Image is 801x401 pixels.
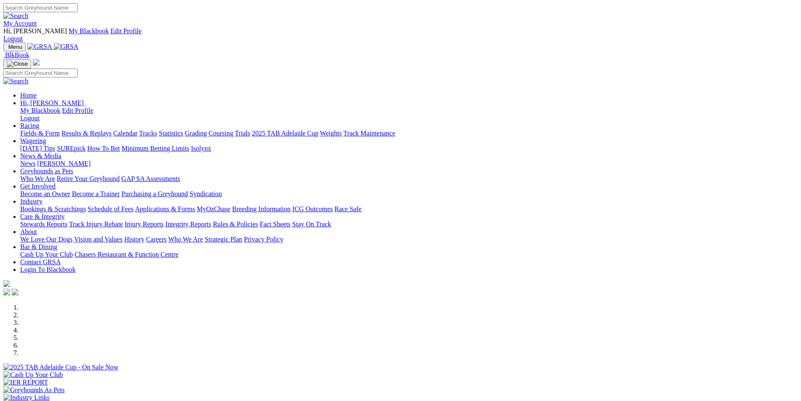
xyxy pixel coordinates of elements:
a: News & Media [20,152,61,159]
img: GRSA [54,43,79,50]
div: About [20,236,798,243]
a: News [20,160,35,167]
img: Cash Up Your Club [3,371,63,379]
img: Greyhounds As Pets [3,386,65,394]
a: Fact Sheets [260,220,291,228]
a: My Blackbook [69,27,109,35]
img: twitter.svg [12,289,19,295]
a: [DATE] Tips [20,145,55,152]
img: GRSA [27,43,52,50]
a: Become a Trainer [72,190,120,197]
a: 2025 TAB Adelaide Cup [252,130,318,137]
a: Industry [20,198,42,205]
a: Greyhounds as Pets [20,167,73,175]
a: We Love Our Dogs [20,236,72,243]
a: Racing [20,122,39,129]
img: logo-grsa-white.png [33,59,40,66]
a: Get Involved [20,183,56,190]
a: Login To Blackbook [20,266,76,273]
a: Track Injury Rebate [69,220,123,228]
a: Integrity Reports [165,220,211,228]
a: Breeding Information [232,205,291,212]
div: Racing [20,130,798,137]
a: Home [20,92,37,99]
div: Care & Integrity [20,220,798,228]
a: Care & Integrity [20,213,65,220]
div: Hi, [PERSON_NAME] [20,107,798,122]
a: SUREpick [57,145,85,152]
a: BlkBook [3,51,29,58]
a: Fields & Form [20,130,60,137]
a: Strategic Plan [205,236,242,243]
a: Who We Are [168,236,203,243]
div: Wagering [20,145,798,152]
img: Search [3,77,29,85]
img: facebook.svg [3,289,10,295]
a: Bookings & Scratchings [20,205,86,212]
img: 2025 TAB Adelaide Cup - On Sale Now [3,364,119,371]
div: News & Media [20,160,798,167]
a: Become an Owner [20,190,70,197]
a: Weights [320,130,342,137]
a: Tracks [139,130,157,137]
button: Toggle navigation [3,59,31,69]
a: Purchasing a Greyhound [122,190,188,197]
button: Toggle navigation [3,42,26,51]
a: Contact GRSA [20,258,61,266]
a: [PERSON_NAME] [37,160,90,167]
a: Coursing [209,130,233,137]
div: Greyhounds as Pets [20,175,798,183]
a: Careers [146,236,167,243]
a: Results & Replays [61,130,111,137]
a: My Account [3,20,37,27]
span: Menu [8,44,22,50]
a: My Blackbook [20,107,61,114]
a: Privacy Policy [244,236,283,243]
a: How To Bet [87,145,120,152]
a: Vision and Values [74,236,122,243]
div: My Account [3,27,798,42]
a: Hi, [PERSON_NAME] [20,99,85,106]
a: Minimum Betting Limits [122,145,189,152]
a: Cash Up Your Club [20,251,73,258]
a: Bar & Dining [20,243,57,250]
a: Isolynx [191,145,211,152]
a: Schedule of Fees [87,205,133,212]
a: Grading [185,130,207,137]
span: Hi, [PERSON_NAME] [3,27,67,35]
a: Injury Reports [124,220,164,228]
a: Logout [3,35,23,42]
a: Stay On Track [292,220,331,228]
img: IER REPORT [3,379,48,386]
a: ICG Outcomes [292,205,333,212]
a: Who We Are [20,175,55,182]
a: Retire Your Greyhound [57,175,120,182]
img: Search [3,12,29,20]
a: Rules & Policies [213,220,258,228]
img: logo-grsa-white.png [3,280,10,287]
a: Logout [20,114,40,122]
a: Statistics [159,130,183,137]
a: History [124,236,144,243]
a: Stewards Reports [20,220,67,228]
a: Syndication [190,190,222,197]
a: Applications & Forms [135,205,195,212]
a: Wagering [20,137,46,144]
div: Get Involved [20,190,798,198]
a: GAP SA Assessments [122,175,180,182]
a: Track Maintenance [344,130,395,137]
span: BlkBook [5,51,29,58]
a: Edit Profile [62,107,93,114]
img: Close [7,61,28,67]
div: Bar & Dining [20,251,798,258]
a: Trials [235,130,250,137]
a: Calendar [113,130,137,137]
a: Chasers Restaurant & Function Centre [74,251,178,258]
a: Edit Profile [111,27,142,35]
input: Search [3,3,78,12]
a: Race Safe [334,205,361,212]
a: MyOzChase [197,205,230,212]
div: Industry [20,205,798,213]
span: Hi, [PERSON_NAME] [20,99,84,106]
input: Search [3,69,78,77]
